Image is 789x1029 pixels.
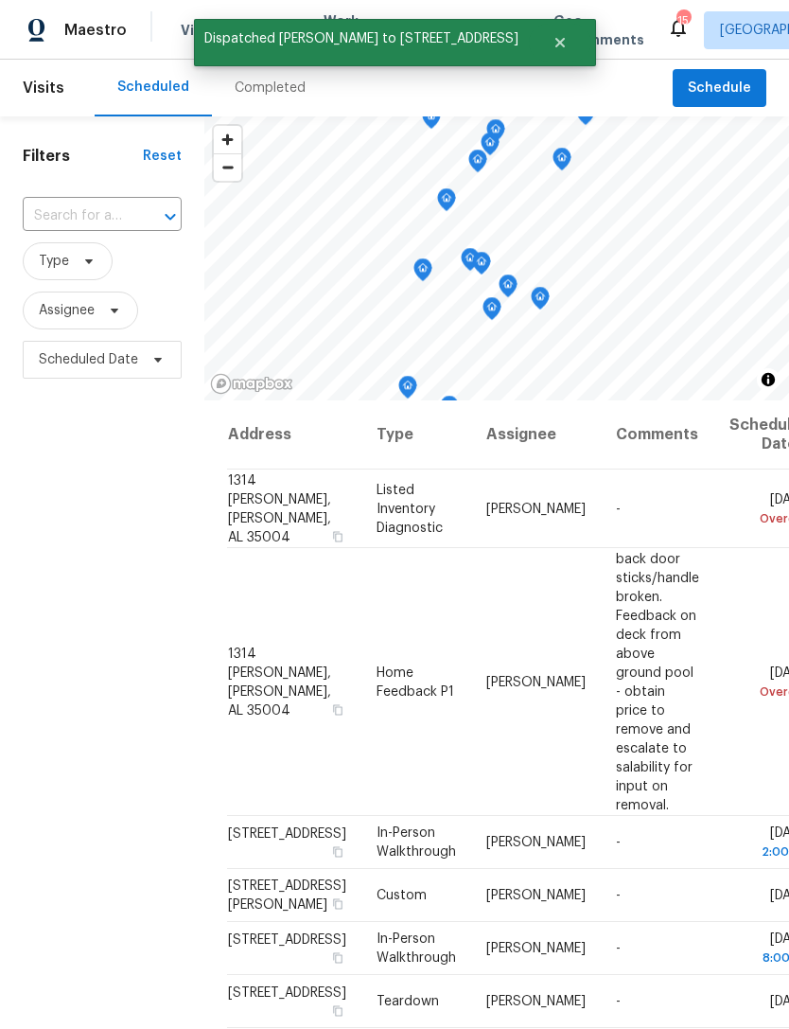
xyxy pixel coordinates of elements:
[552,148,571,177] div: Map marker
[499,275,517,304] div: Map marker
[143,147,182,166] div: Reset
[482,297,501,327] div: Map marker
[763,369,774,390] span: Toggle attribution
[616,552,699,811] span: back door sticks/handle broken. Feedback on deck from above ground pool - obtain price to remove ...
[486,942,586,955] span: [PERSON_NAME]
[616,995,621,1008] span: -
[481,133,500,162] div: Map marker
[531,287,550,316] div: Map marker
[228,986,346,1000] span: [STREET_ADDRESS]
[472,252,491,281] div: Map marker
[39,350,138,369] span: Scheduled Date
[210,373,293,395] a: Mapbox homepage
[616,942,621,955] span: -
[471,400,601,470] th: Assignee
[377,826,456,859] span: In-Person Walkthrough
[757,368,780,391] button: Toggle attribution
[486,502,586,515] span: [PERSON_NAME]
[214,154,241,181] span: Zoom out
[23,147,143,166] h1: Filters
[486,889,586,902] span: [PERSON_NAME]
[39,252,69,271] span: Type
[228,647,331,717] span: 1314 [PERSON_NAME], [PERSON_NAME], AL 35004
[235,79,306,98] div: Completed
[576,102,595,132] div: Map marker
[214,153,241,181] button: Zoom out
[616,889,621,902] span: -
[413,258,432,288] div: Map marker
[227,400,361,470] th: Address
[529,24,591,62] button: Close
[377,889,427,902] span: Custom
[601,400,714,470] th: Comments
[616,502,621,515] span: -
[461,248,480,277] div: Map marker
[228,933,346,947] span: [STREET_ADDRESS]
[486,675,586,688] span: [PERSON_NAME]
[377,665,454,698] span: Home Feedback P1
[486,995,586,1008] span: [PERSON_NAME]
[329,843,346,860] button: Copy Address
[486,119,505,149] div: Map marker
[23,67,64,109] span: Visits
[673,69,766,108] button: Schedule
[676,11,690,30] div: 15
[329,949,346,967] button: Copy Address
[329,1002,346,1020] button: Copy Address
[228,473,331,543] span: 1314 [PERSON_NAME], [PERSON_NAME], AL 35004
[486,836,586,849] span: [PERSON_NAME]
[23,202,129,231] input: Search for an address...
[64,21,127,40] span: Maestro
[329,896,346,913] button: Copy Address
[214,126,241,153] button: Zoom in
[117,78,189,97] div: Scheduled
[39,301,95,320] span: Assignee
[377,932,456,965] span: In-Person Walkthrough
[181,21,219,40] span: Visits
[616,836,621,849] span: -
[157,204,184,230] button: Open
[688,77,751,100] span: Schedule
[553,11,644,49] span: Geo Assignments
[468,150,487,179] div: Map marker
[194,19,529,59] span: Dispatched [PERSON_NAME] to [STREET_ADDRESS]
[228,879,346,912] span: [STREET_ADDRESS][PERSON_NAME]
[437,188,456,218] div: Map marker
[324,11,372,49] span: Work Orders
[329,701,346,718] button: Copy Address
[228,827,346,841] span: [STREET_ADDRESS]
[377,995,439,1008] span: Teardown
